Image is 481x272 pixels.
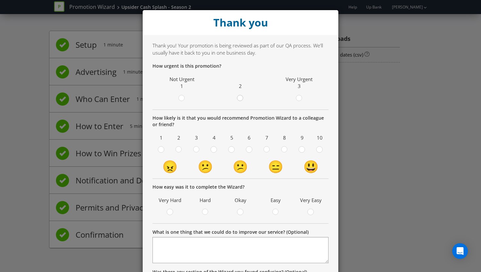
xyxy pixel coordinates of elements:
span: Easy [261,195,290,205]
span: 1 [180,83,183,89]
td: 😠 [152,158,188,175]
span: 3 [298,83,301,89]
div: Open Intercom Messenger [452,243,468,259]
td: 😕 [223,158,258,175]
span: 4 [207,133,221,143]
span: 8 [277,133,292,143]
td: 😕 [188,158,223,175]
label: What is one thing that we could do to improve our service? (Optional) [152,229,309,235]
p: How easy was it to complete the Wizard? [152,184,329,190]
span: 2 [172,133,186,143]
span: 7 [260,133,274,143]
span: 9 [295,133,309,143]
span: 3 [189,133,204,143]
span: Very Hard [156,195,185,205]
span: 6 [242,133,257,143]
span: Very Urgent [286,76,312,82]
span: 2 [239,83,242,89]
span: Not Urgent [169,76,194,82]
span: 5 [224,133,239,143]
span: 10 [312,133,327,143]
p: How likely is it that you would recommend Promotion Wizard to a colleague or friend? [152,115,329,128]
span: Hard [191,195,220,205]
span: 1 [154,133,169,143]
td: 😑 [258,158,294,175]
span: Thank you! Your promotion is being reviewed as part of our QA process. We'll usually have it back... [152,42,323,56]
div: Close [143,10,338,35]
span: Very Easy [296,195,325,205]
strong: Thank you [213,15,268,29]
span: Okay [226,195,255,205]
p: How urgent is this promotion? [152,63,329,69]
td: 😃 [293,158,329,175]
